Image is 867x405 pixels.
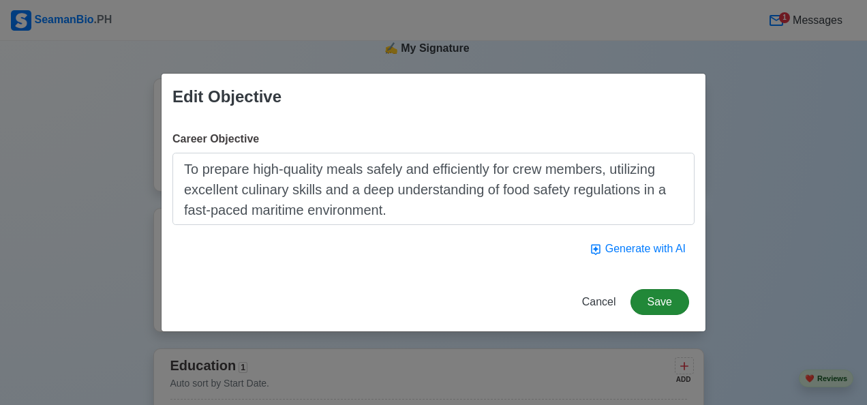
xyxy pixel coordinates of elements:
[582,296,616,307] span: Cancel
[172,153,695,225] textarea: To prepare high-quality meals safely and efficiently for crew members, utilizing excellent culina...
[172,85,282,109] div: Edit Objective
[581,236,695,262] button: Generate with AI
[172,131,259,147] label: Career Objective
[573,289,625,315] button: Cancel
[630,289,689,315] button: Save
